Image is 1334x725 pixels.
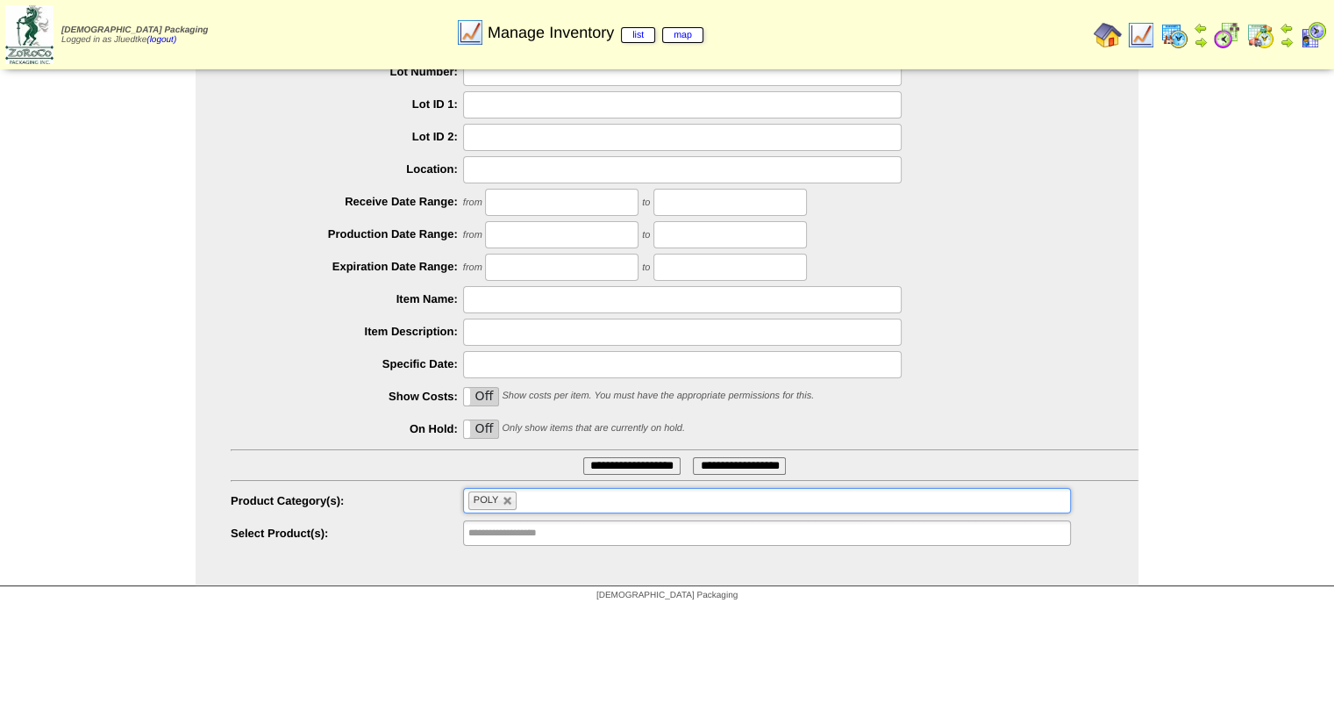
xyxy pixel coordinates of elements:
span: [DEMOGRAPHIC_DATA] Packaging [61,25,208,35]
label: Off [464,388,498,406]
label: Location: [231,162,463,176]
span: from [463,230,482,240]
label: Specific Date: [231,357,463,370]
img: calendarinout.gif [1246,21,1274,49]
span: Manage Inventory [488,24,703,42]
a: list [621,27,655,43]
span: POLY [474,495,499,506]
label: Product Category(s): [231,494,463,507]
img: arrowleft.gif [1194,21,1208,35]
span: to [642,262,650,273]
span: to [642,230,650,240]
img: line_graph.gif [1127,21,1155,49]
a: (logout) [146,35,176,45]
label: Off [464,420,498,438]
label: Production Date Range: [231,227,463,240]
span: from [463,197,482,208]
label: Receive Date Range: [231,195,463,208]
label: Expiration Date Range: [231,260,463,273]
img: arrowright.gif [1194,35,1208,49]
img: home.gif [1094,21,1122,49]
span: Show costs per item. You must have the appropriate permissions for this. [502,391,814,401]
label: Item Name: [231,292,463,305]
span: from [463,262,482,273]
img: arrowleft.gif [1280,21,1294,35]
img: arrowright.gif [1280,35,1294,49]
a: map [662,27,703,43]
img: calendarblend.gif [1213,21,1241,49]
label: Select Product(s): [231,527,463,540]
div: OnOff [463,420,499,439]
span: Logged in as Jluedtke [61,25,208,45]
img: calendarprod.gif [1160,21,1188,49]
span: Only show items that are currently on hold. [502,423,684,434]
img: zoroco-logo-small.webp [5,5,54,64]
span: [DEMOGRAPHIC_DATA] Packaging [596,591,738,600]
img: line_graph.gif [456,18,484,47]
img: calendarcustomer.gif [1299,21,1327,49]
label: Show Costs: [231,390,463,403]
label: On Hold: [231,422,463,435]
label: Item Description: [231,325,463,338]
div: OnOff [463,387,499,406]
label: Lot ID 2: [231,130,463,143]
span: to [642,197,650,208]
label: Lot ID 1: [231,97,463,111]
